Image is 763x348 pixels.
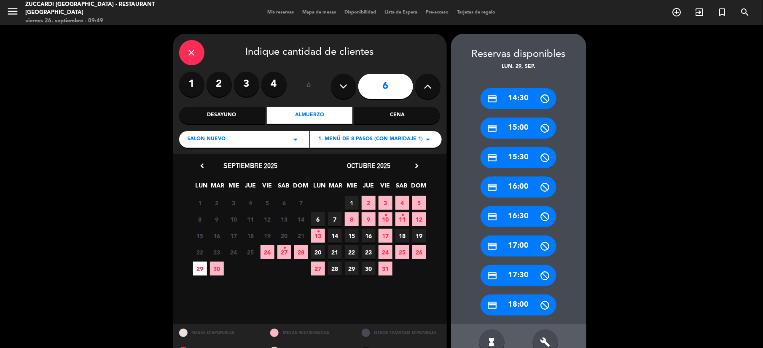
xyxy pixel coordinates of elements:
span: VIE [260,181,274,195]
span: 24 [227,245,241,259]
span: 19 [412,229,426,243]
i: close [187,48,197,58]
span: 1. MENÚ DE 8 PASOS (con maridaje 1) [319,135,423,144]
span: DOM [411,181,425,195]
i: arrow_drop_down [291,134,301,145]
span: VIE [378,181,392,195]
span: 8 [345,212,359,226]
span: LUN [194,181,208,195]
i: • [384,209,387,222]
span: 15 [193,229,207,243]
i: build [540,337,551,347]
span: 24 [379,245,392,259]
span: Disponibilidad [341,10,381,15]
div: 14:30 [481,88,556,109]
span: MAR [329,181,343,195]
span: 27 [311,262,325,276]
span: 1 [193,196,207,210]
div: Almuerzo [267,107,352,124]
span: 21 [328,245,342,259]
span: 8 [193,212,207,226]
span: 12 [261,212,274,226]
span: 15 [345,229,359,243]
span: 17 [379,229,392,243]
i: credit_card [487,182,497,193]
span: DOM [293,181,307,195]
span: 29 [193,262,207,276]
span: 26 [412,245,426,259]
i: credit_card [487,300,497,311]
span: MIE [345,181,359,195]
div: Reservas disponibles [451,46,586,63]
span: 9 [362,212,376,226]
div: Indique cantidad de clientes [179,40,441,65]
span: 19 [261,229,274,243]
i: chevron_right [413,161,422,170]
div: MESAS RESTRINGIDAS [264,324,355,342]
span: 17 [227,229,241,243]
i: arrow_drop_down [423,134,433,145]
span: MAR [211,181,225,195]
span: 18 [244,229,258,243]
span: 25 [395,245,409,259]
span: 7 [328,212,342,226]
span: 20 [311,245,325,259]
span: 30 [362,262,376,276]
span: 16 [362,229,376,243]
i: • [317,225,320,238]
div: 16:30 [481,206,556,227]
i: menu [6,5,19,18]
label: 3 [234,72,259,97]
span: 10 [379,212,392,226]
span: 3 [379,196,392,210]
div: lun. 29, sep. [451,63,586,71]
i: hourglass_full [487,337,497,347]
span: septiembre 2025 [224,161,278,170]
div: 15:00 [481,118,556,139]
span: SAB [277,181,290,195]
i: turned_in_not [717,7,728,17]
div: Cena [355,107,440,124]
i: • [283,241,286,255]
span: 1 [345,196,359,210]
span: MIE [227,181,241,195]
span: 4 [395,196,409,210]
i: • [401,209,404,222]
span: 28 [328,262,342,276]
span: SALON NUEVO [188,135,226,144]
span: 27 [277,245,291,259]
label: 4 [261,72,287,97]
button: menu [6,5,19,21]
div: ó [295,72,322,101]
div: OTROS TAMAÑOS DIPONIBLES [355,324,447,342]
span: 13 [277,212,291,226]
span: JUE [244,181,258,195]
span: Mis reservas [263,10,298,15]
i: credit_card [487,270,497,281]
i: search [740,7,750,17]
span: Lista de Espera [381,10,422,15]
i: add_circle_outline [672,7,682,17]
span: octubre 2025 [347,161,390,170]
span: SAB [395,181,408,195]
span: 11 [395,212,409,226]
span: 10 [227,212,241,226]
span: 20 [277,229,291,243]
span: 18 [395,229,409,243]
div: 16:00 [481,177,556,198]
span: 30 [210,262,224,276]
span: 26 [261,245,274,259]
span: Mapa de mesas [298,10,341,15]
span: 22 [193,245,207,259]
span: 29 [345,262,359,276]
div: Desayuno [179,107,265,124]
span: Tarjetas de regalo [453,10,500,15]
div: 17:30 [481,265,556,286]
span: 11 [244,212,258,226]
span: 31 [379,262,392,276]
span: 14 [328,229,342,243]
span: 21 [294,229,308,243]
span: 9 [210,212,224,226]
i: credit_card [487,94,497,104]
i: credit_card [487,153,497,163]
